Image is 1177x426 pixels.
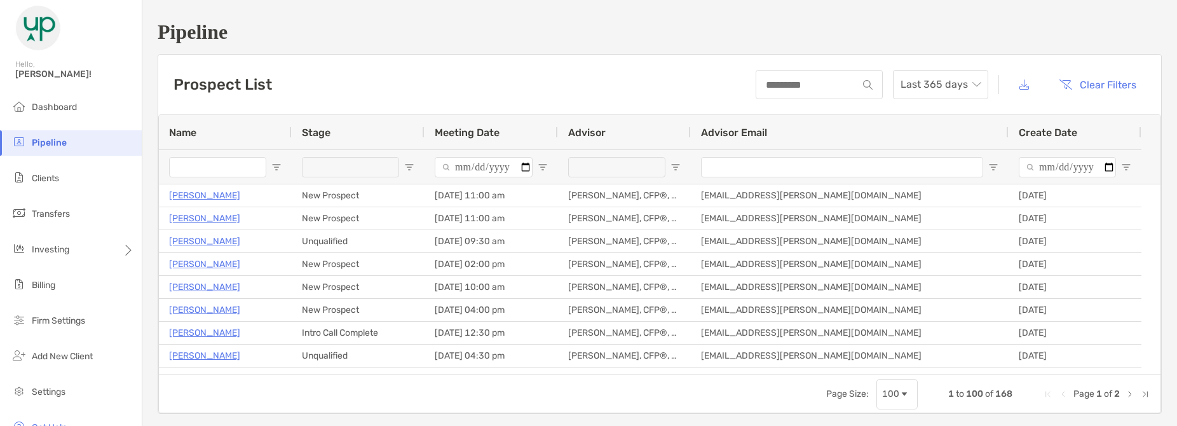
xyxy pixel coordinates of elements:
img: Zoe Logo [15,5,61,51]
div: [EMAIL_ADDRESS][PERSON_NAME][DOMAIN_NAME] [691,253,1009,275]
div: [DATE] [1009,345,1141,367]
a: [PERSON_NAME] [169,256,240,272]
div: Page Size: [826,388,869,399]
div: [PERSON_NAME], CFP®, CFA®, CDFA® [558,322,691,344]
div: Unqualified [292,345,425,367]
div: [DATE] [1009,230,1141,252]
span: Create Date [1019,127,1077,139]
span: Advisor Email [701,127,767,139]
span: Dashboard [32,102,77,113]
span: 1 [1096,388,1102,399]
div: [DATE] 04:00 pm [425,299,558,321]
div: [PERSON_NAME], CFP®, CFA®, CDFA® [558,368,691,390]
span: Advisor [568,127,606,139]
span: Transfers [32,209,70,219]
div: [PERSON_NAME], CFP®, CFA®, CDFA® [558,230,691,252]
a: [PERSON_NAME] [169,348,240,364]
button: Open Filter Menu [670,162,681,172]
span: Meeting Date [435,127,500,139]
div: [DATE] [1009,253,1141,275]
div: [DATE] 09:30 am [425,368,558,390]
div: Previous Page [1058,389,1068,399]
div: New Prospect [292,299,425,321]
span: Stage [302,127,330,139]
div: Unqualified [292,230,425,252]
div: [DATE] 02:00 pm [425,253,558,275]
div: [DATE] [1009,276,1141,298]
div: [EMAIL_ADDRESS][PERSON_NAME][DOMAIN_NAME] [691,299,1009,321]
div: Last Page [1140,389,1150,399]
span: Last 365 days [901,71,981,99]
span: 2 [1114,388,1120,399]
div: [DATE] [1009,368,1141,390]
div: [EMAIL_ADDRESS][PERSON_NAME][DOMAIN_NAME] [691,368,1009,390]
div: Intro Call Complete [292,322,425,344]
img: settings icon [11,383,27,399]
h1: Pipeline [158,20,1162,44]
a: [PERSON_NAME] [169,188,240,203]
button: Clear Filters [1049,71,1146,99]
div: First Page [1043,389,1053,399]
a: [PERSON_NAME] [169,325,240,341]
button: Open Filter Menu [1121,162,1131,172]
span: 100 [966,388,983,399]
span: Name [169,127,196,139]
div: [EMAIL_ADDRESS][PERSON_NAME][DOMAIN_NAME] [691,322,1009,344]
img: billing icon [11,277,27,292]
button: Open Filter Menu [404,162,414,172]
span: Clients [32,173,59,184]
div: [DATE] 09:30 am [425,230,558,252]
div: Client [292,368,425,390]
span: 168 [995,388,1012,399]
span: Pipeline [32,137,67,148]
button: Open Filter Menu [538,162,548,172]
div: Next Page [1125,389,1135,399]
img: dashboard icon [11,99,27,114]
img: firm-settings icon [11,312,27,327]
span: Investing [32,244,69,255]
a: [PERSON_NAME] [169,233,240,249]
img: input icon [863,80,873,90]
div: [EMAIL_ADDRESS][PERSON_NAME][DOMAIN_NAME] [691,345,1009,367]
div: [DATE] [1009,207,1141,230]
div: New Prospect [292,276,425,298]
div: [EMAIL_ADDRESS][PERSON_NAME][DOMAIN_NAME] [691,207,1009,230]
div: Page Size [876,379,918,409]
a: [PERSON_NAME] [169,302,240,318]
div: [EMAIL_ADDRESS][PERSON_NAME][DOMAIN_NAME] [691,230,1009,252]
div: [PERSON_NAME], CFP®, CFA®, CDFA® [558,184,691,207]
div: [PERSON_NAME], CFP®, CFA®, CDFA® [558,276,691,298]
span: of [1104,388,1112,399]
span: 1 [948,388,954,399]
div: [PERSON_NAME], CFP®, CFA®, CDFA® [558,207,691,230]
div: [EMAIL_ADDRESS][PERSON_NAME][DOMAIN_NAME] [691,276,1009,298]
div: [PERSON_NAME], CFP®, CFA®, CDFA® [558,299,691,321]
a: [PERSON_NAME] [169,279,240,295]
span: Billing [32,280,55,291]
input: Name Filter Input [169,157,266,177]
div: [DATE] 12:30 pm [425,322,558,344]
div: New Prospect [292,207,425,230]
input: Create Date Filter Input [1019,157,1116,177]
span: Page [1073,388,1094,399]
div: New Prospect [292,184,425,207]
button: Open Filter Menu [271,162,282,172]
img: investing icon [11,241,27,256]
div: [DATE] 11:00 am [425,184,558,207]
div: [PERSON_NAME], CFP®, CFA®, CDFA® [558,253,691,275]
input: Advisor Email Filter Input [701,157,983,177]
p: [PERSON_NAME] [169,371,240,387]
button: Open Filter Menu [988,162,998,172]
div: [DATE] [1009,299,1141,321]
img: clients icon [11,170,27,185]
span: [PERSON_NAME]! [15,69,134,79]
div: [PERSON_NAME], CFP®, CFA®, CDFA® [558,345,691,367]
div: [EMAIL_ADDRESS][PERSON_NAME][DOMAIN_NAME] [691,184,1009,207]
img: transfers icon [11,205,27,221]
span: Firm Settings [32,315,85,326]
